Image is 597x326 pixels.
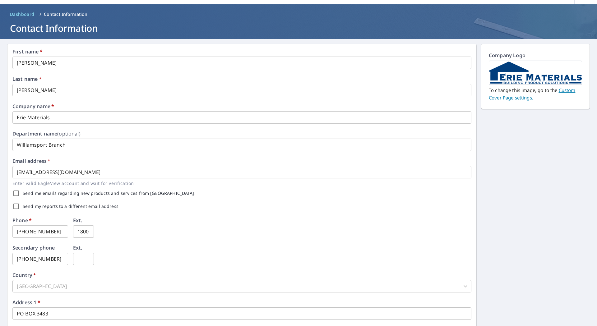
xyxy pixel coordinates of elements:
[489,85,582,101] p: To change this image, go to the
[12,104,54,109] label: Company name
[12,245,55,250] label: Secondary phone
[12,158,50,163] label: Email address
[39,11,41,18] li: /
[23,204,118,209] label: Send my reports to a different email address
[489,62,582,84] img: Erie_Materials_Logo.gif
[57,130,81,137] b: (optional)
[7,9,37,19] a: Dashboard
[7,9,590,19] nav: breadcrumb
[12,273,36,278] label: Country
[489,87,575,101] a: Custome cover page
[23,191,196,195] label: Send me emails regarding new products and services from [GEOGRAPHIC_DATA].
[12,76,42,81] label: Last name
[12,49,43,54] label: First name
[7,22,590,34] h1: Contact Information
[489,52,582,61] p: Company Logo
[44,11,88,17] p: Contact Information
[73,245,82,250] label: Ext.
[12,280,471,292] div: [GEOGRAPHIC_DATA]
[73,218,82,223] label: Ext.
[12,131,81,136] label: Department name
[10,11,35,17] span: Dashboard
[12,180,467,187] p: Enter valid EagleView account and wait for verification
[12,300,40,305] label: Address 1
[12,218,32,223] label: Phone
